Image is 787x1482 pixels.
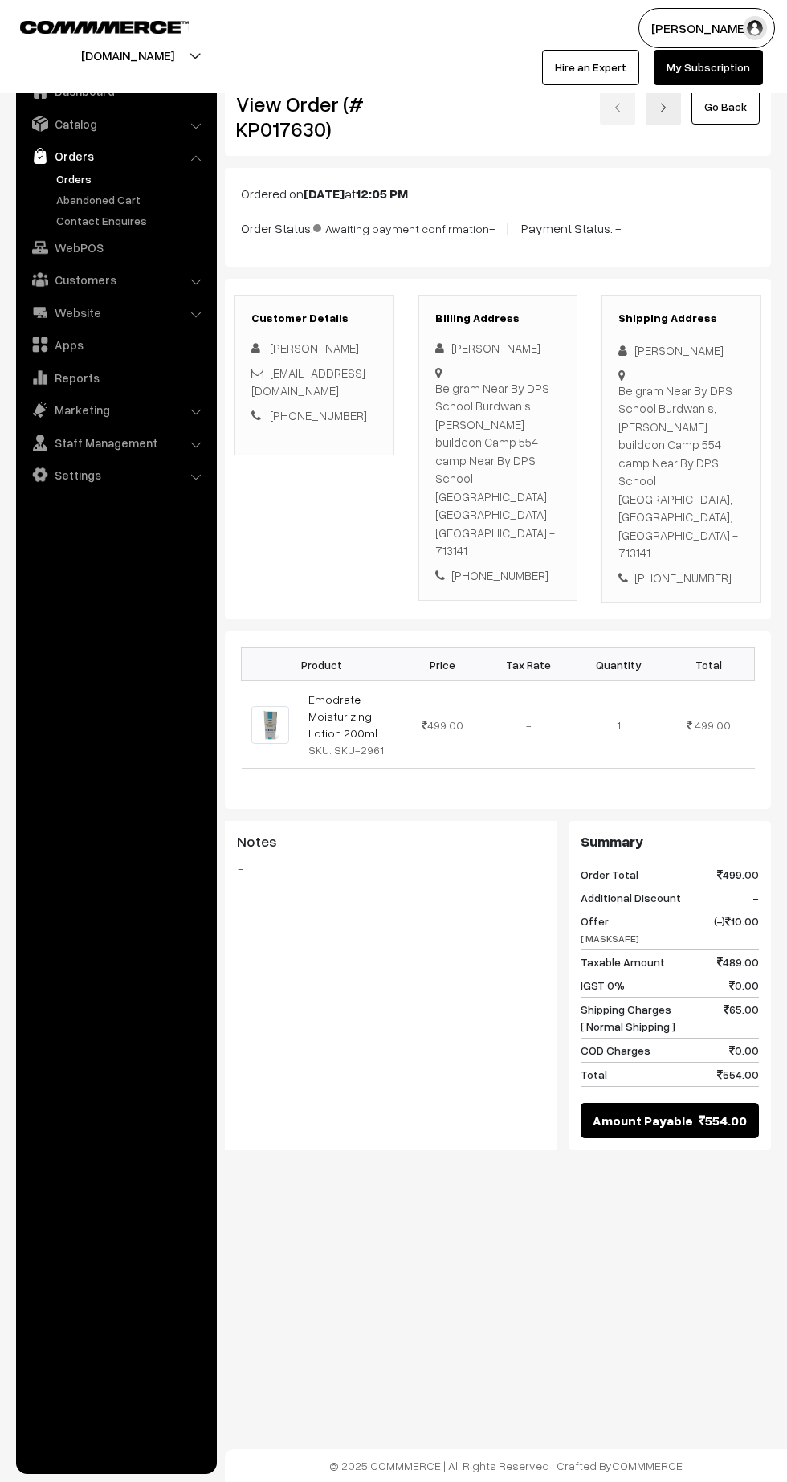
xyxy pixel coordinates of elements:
[242,648,402,681] th: Product
[573,648,663,681] th: Quantity
[435,566,561,585] div: [PHONE_NUMBER]
[729,977,759,994] span: 0.00
[52,170,211,187] a: Orders
[752,889,759,906] span: -
[618,312,744,325] h3: Shipping Address
[270,341,359,355] span: [PERSON_NAME]
[483,681,573,769] td: -
[251,365,365,398] a: [EMAIL_ADDRESS][DOMAIN_NAME]
[717,953,759,970] span: 489.00
[422,718,463,732] span: 499.00
[542,50,639,85] a: Hire an Expert
[612,1459,683,1472] a: COMMMERCE
[20,16,161,35] a: COMMMERCE
[270,408,367,423] a: [PHONE_NUMBER]
[225,1449,787,1482] footer: © 2025 COMMMERCE | All Rights Reserved | Crafted By
[581,953,665,970] span: Taxable Amount
[20,265,211,294] a: Customers
[20,460,211,489] a: Settings
[25,35,230,76] button: [DOMAIN_NAME]
[581,1042,650,1059] span: COD Charges
[304,186,345,202] b: [DATE]
[717,866,759,883] span: 499.00
[581,833,759,851] h3: Summary
[593,1111,693,1130] span: Amount Payable
[699,1111,747,1130] span: 554.00
[20,109,211,138] a: Catalog
[20,298,211,327] a: Website
[241,184,755,203] p: Ordered on at
[729,1042,759,1059] span: 0.00
[52,212,211,229] a: Contact Enquires
[20,233,211,262] a: WebPOS
[617,718,621,732] span: 1
[308,692,377,740] a: Emodrate Moisturizing Lotion 200ml
[435,312,561,325] h3: Billing Address
[659,103,668,112] img: right-arrow.png
[743,16,767,40] img: user
[435,379,561,560] div: Belgram Near By DPS School Burdwan s, [PERSON_NAME] buildcon Camp 554 camp Near By DPS School [GE...
[308,741,393,758] div: SKU: SKU-2961
[581,933,639,945] span: [ MASKSAFE]
[435,339,561,357] div: [PERSON_NAME]
[20,21,189,33] img: COMMMERCE
[241,216,755,238] p: Order Status: - | Payment Status: -
[618,341,744,360] div: [PERSON_NAME]
[581,977,625,994] span: IGST 0%
[251,312,377,325] h3: Customer Details
[695,718,731,732] span: 499.00
[356,186,408,202] b: 12:05 PM
[714,912,759,946] span: (-) 10.00
[20,395,211,424] a: Marketing
[581,889,681,906] span: Additional Discount
[581,1001,675,1035] span: Shipping Charges [ Normal Shipping ]
[581,866,638,883] span: Order Total
[618,569,744,587] div: [PHONE_NUMBER]
[20,428,211,457] a: Staff Management
[402,648,483,681] th: Price
[483,648,573,681] th: Tax Rate
[618,382,744,562] div: Belgram Near By DPS School Burdwan s, [PERSON_NAME] buildcon Camp 554 camp Near By DPS School [GE...
[237,859,544,878] blockquote: -
[638,8,775,48] button: [PERSON_NAME]
[251,706,289,744] img: 1000074003.jpg
[724,1001,759,1035] span: 65.00
[20,363,211,392] a: Reports
[691,89,760,125] a: Go Back
[20,141,211,170] a: Orders
[663,648,754,681] th: Total
[52,191,211,208] a: Abandoned Cart
[236,92,394,141] h2: View Order (# KP017630)
[654,50,763,85] a: My Subscription
[237,833,544,851] h3: Notes
[20,330,211,359] a: Apps
[313,216,489,237] span: Awaiting payment confirmation
[581,912,639,946] span: Offer
[581,1066,607,1083] span: Total
[717,1066,759,1083] span: 554.00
